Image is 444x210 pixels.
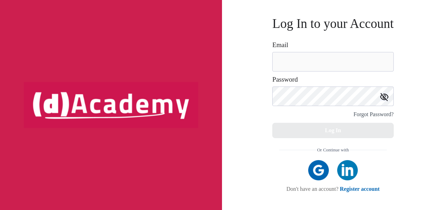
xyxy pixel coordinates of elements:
img: linkedIn icon [337,160,358,181]
button: Log In [272,123,393,138]
label: Password [272,76,298,83]
label: Email [272,42,288,48]
span: Or Continue with [317,145,349,155]
img: google icon [308,160,329,181]
a: Register account [340,186,380,192]
img: icon [380,93,388,101]
img: logo [24,82,198,128]
div: Don't have an account? [279,186,386,192]
div: Log In [325,126,341,135]
h3: Log In to your Account [272,18,393,29]
div: Forgot Password? [354,110,394,119]
img: line [279,150,317,150]
img: line [349,150,387,150]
